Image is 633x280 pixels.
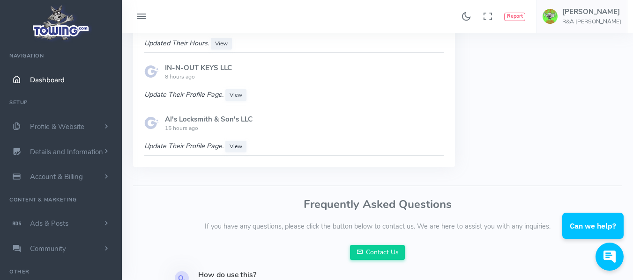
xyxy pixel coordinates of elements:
[165,115,444,123] h5: Al's Locksmith & Son's LLC
[165,64,444,72] h5: IN-N-OUT KEYS LLC
[211,38,232,50] a: View
[144,141,223,151] i: Update Their Profile Page.
[543,9,558,24] img: user-image
[215,40,228,47] span: View
[165,124,198,132] small: 15 hours ago
[230,143,242,150] span: View
[225,141,246,152] a: View
[144,115,159,130] img: Generic placeholder image
[30,147,103,157] span: Details and Information
[225,89,246,101] a: View
[198,271,372,280] h4: How do use this?
[144,90,223,99] i: Update Their Profile Page.
[30,219,68,228] span: Ads & Posts
[30,244,66,253] span: Community
[144,38,209,48] i: Updated Their Hours.
[30,75,65,85] span: Dashboard
[230,91,242,99] span: View
[504,13,525,21] button: Report
[30,172,83,181] span: Account & Billing
[30,3,93,43] img: logo
[562,8,621,15] h5: [PERSON_NAME]
[555,187,633,280] iframe: Conversations
[133,222,622,232] p: If you have any questions, please click the button below to contact us. We are here to assist you...
[30,122,84,131] span: Profile & Website
[165,73,195,80] small: 8 hours ago
[133,198,622,210] h3: Frequently Asked Questions
[144,64,159,79] img: Generic placeholder image
[350,245,405,260] a: Contact Us
[562,19,621,25] h6: R&A [PERSON_NAME]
